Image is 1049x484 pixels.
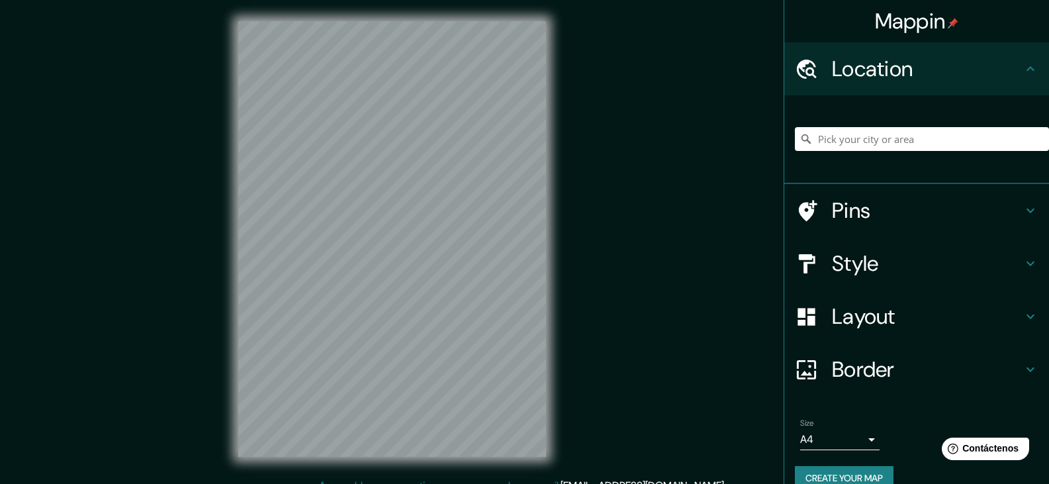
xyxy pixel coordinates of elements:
h4: Style [832,250,1023,277]
h4: Location [832,56,1023,82]
h4: Mappin [875,8,959,34]
div: Style [784,237,1049,290]
iframe: Lanzador de widgets de ayuda [931,432,1034,469]
input: Pick your city or area [795,127,1049,151]
label: Size [800,418,814,429]
div: Layout [784,290,1049,343]
h4: Border [832,356,1023,383]
canvas: Map [238,21,546,457]
h4: Pins [832,197,1023,224]
h4: Layout [832,303,1023,330]
div: Border [784,343,1049,396]
img: pin-icon.png [948,18,958,28]
div: Pins [784,184,1049,237]
div: A4 [800,429,880,450]
div: Location [784,42,1049,95]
